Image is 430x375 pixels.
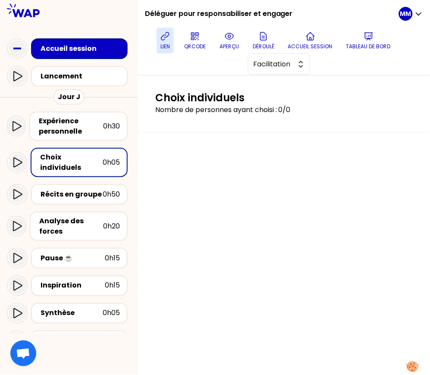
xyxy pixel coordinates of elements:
[41,253,105,263] div: Pause ☕️
[399,7,423,21] button: MM
[39,116,103,137] div: Expérience personnelle
[103,189,120,200] div: 0h50
[155,91,413,105] h1: Choix individuels
[216,28,242,53] button: aperçu
[155,105,413,115] p: Nombre de personnes ayant choisi : 0/0
[249,28,278,53] button: Déroulé
[103,308,120,319] div: 0h05
[253,43,274,50] p: Déroulé
[157,28,174,53] button: lien
[248,53,310,75] button: Facilitation
[181,28,209,53] button: QRCODE
[220,43,239,50] p: aperçu
[103,121,120,131] div: 0h30
[343,28,394,53] button: Tableau de bord
[103,221,120,231] div: 0h20
[41,44,123,54] div: Accueil session
[53,89,85,105] div: Jour J
[105,281,120,291] div: 0h15
[40,152,103,173] div: Choix individuels
[41,71,123,81] div: Lancement
[105,253,120,263] div: 0h15
[103,157,120,168] div: 0h05
[41,308,103,319] div: Synthèse
[41,189,103,200] div: Récits en groupe
[39,216,103,237] div: Analyse des forces
[184,43,206,50] p: QRCODE
[288,43,333,50] p: Accueil session
[160,43,170,50] p: lien
[41,281,105,291] div: Inspiration
[400,9,411,18] p: MM
[346,43,391,50] p: Tableau de bord
[254,59,292,69] span: Facilitation
[10,341,36,366] div: Ouvrir le chat
[285,28,336,53] button: Accueil session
